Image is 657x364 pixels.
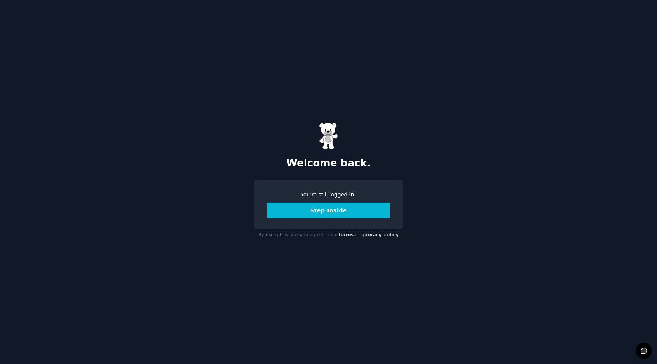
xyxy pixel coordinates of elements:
[254,157,403,169] h2: Welcome back.
[362,232,399,237] a: privacy policy
[267,191,390,199] div: You're still logged in!
[254,229,403,241] div: By using this site you agree to our and
[319,123,338,149] img: Gummy Bear
[338,232,354,237] a: terms
[267,207,390,214] a: Step Inside
[267,203,390,218] button: Step Inside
